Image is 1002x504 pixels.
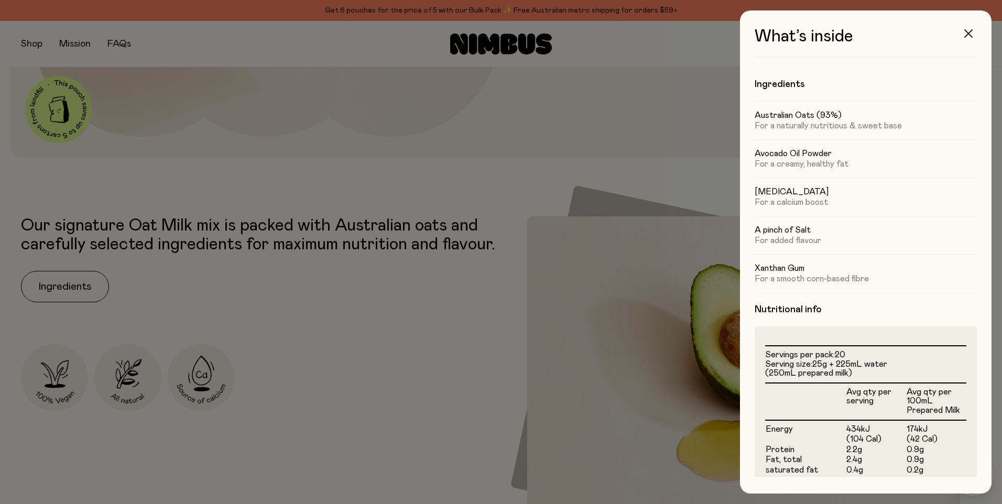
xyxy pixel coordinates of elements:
td: 0.9g [906,455,966,465]
h3: What’s inside [755,27,977,57]
th: Avg qty per 100mL Prepared Milk [906,383,966,420]
h5: A pinch of Salt [755,225,977,235]
td: 7g [906,476,966,486]
p: For a smooth corn-based fibre [755,273,977,284]
span: Protein [766,445,794,454]
td: 2.2g [846,445,906,455]
h5: Avocado Oil Powder [755,148,977,159]
h4: Ingredients [755,78,977,91]
span: Carbohydrate [766,476,819,485]
p: For a calcium boost [755,197,977,207]
td: 2.4g [846,455,906,465]
span: Energy [766,425,793,433]
td: (104 Cal) [846,434,906,445]
h5: Xanthan Gum [755,263,977,273]
li: Servings per pack: [765,350,966,360]
span: 20 [835,350,845,359]
td: 0.4g [846,465,906,476]
th: Avg qty per serving [846,383,906,420]
h5: Australian Oats (93%) [755,110,977,120]
td: 174kJ [906,420,966,435]
span: saturated fat [766,466,818,474]
td: 0.9g [906,445,966,455]
td: 0.2g [906,465,966,476]
h5: [MEDICAL_DATA] [755,187,977,197]
p: For added flavour [755,235,977,246]
h4: Nutritional info [755,303,977,316]
td: 17.6g [846,476,906,486]
li: Serving size: [765,360,966,378]
p: For a naturally nutritious & sweet base [755,120,977,131]
span: 25g + 225mL water (250mL prepared milk) [765,360,887,378]
span: Fat, total [766,455,802,464]
p: For a creamy, healthy fat [755,159,977,169]
td: (42 Cal) [906,434,966,445]
td: 434kJ [846,420,906,435]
